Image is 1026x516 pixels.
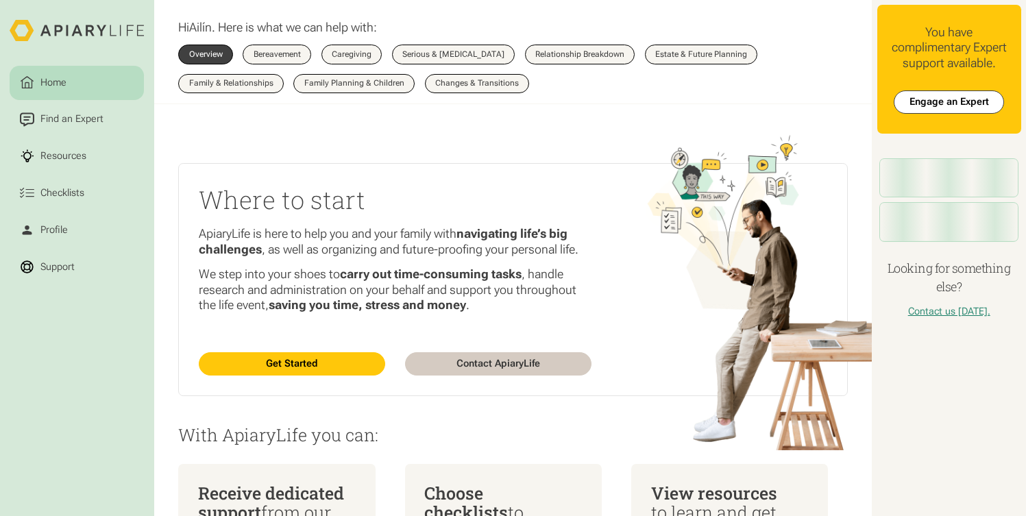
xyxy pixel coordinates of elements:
div: You have complimentary Expert support available. [887,25,1012,71]
a: Estate & Future Planning [645,45,758,64]
a: Get Started [199,352,385,376]
a: Caregiving [321,45,382,64]
div: Bereavement [254,51,301,59]
span: Ailín [189,20,212,34]
h4: Looking for something else? [877,259,1021,296]
a: Resources [10,139,144,173]
div: Profile [38,223,71,238]
div: Serious & [MEDICAL_DATA] [402,51,504,59]
a: Contact ApiaryLife [405,352,591,376]
div: Home [38,75,69,90]
a: Relationship Breakdown [525,45,635,64]
div: Caregiving [332,51,371,59]
a: Overview [178,45,233,64]
div: Changes & Transitions [435,79,519,88]
a: Contact us [DATE]. [908,306,990,317]
div: Find an Expert [38,112,106,127]
strong: carry out time-consuming tasks [340,267,522,281]
a: Changes & Transitions [425,74,530,93]
div: Support [38,260,77,275]
a: Profile [10,213,144,247]
a: Serious & [MEDICAL_DATA] [392,45,515,64]
div: Relationship Breakdown [535,51,624,59]
p: We step into your shoes to , handle research and administration on your behalf and support you th... [199,267,591,312]
a: Home [10,66,144,100]
h2: Where to start [199,183,591,216]
p: ApiaryLife is here to help you and your family with , as well as organizing and future-proofing y... [199,226,591,257]
a: Engage an Expert [894,90,1004,114]
div: Checklists [38,186,87,201]
a: Bereavement [243,45,311,64]
strong: saving you time, stress and money [269,297,466,312]
p: Hi . Here is what we can help with: [178,20,377,35]
p: With ApiaryLife you can: [178,426,847,445]
a: Checklists [10,176,144,210]
a: Family & Relationships [178,74,284,93]
span: View resources [651,482,777,504]
div: Family Planning & Children [304,79,404,88]
a: Support [10,249,144,284]
strong: navigating life’s big challenges [199,226,567,256]
div: Resources [38,149,89,164]
div: Family & Relationships [189,79,273,88]
a: Family Planning & Children [293,74,415,93]
div: Estate & Future Planning [655,51,747,59]
a: Find an Expert [10,102,144,136]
